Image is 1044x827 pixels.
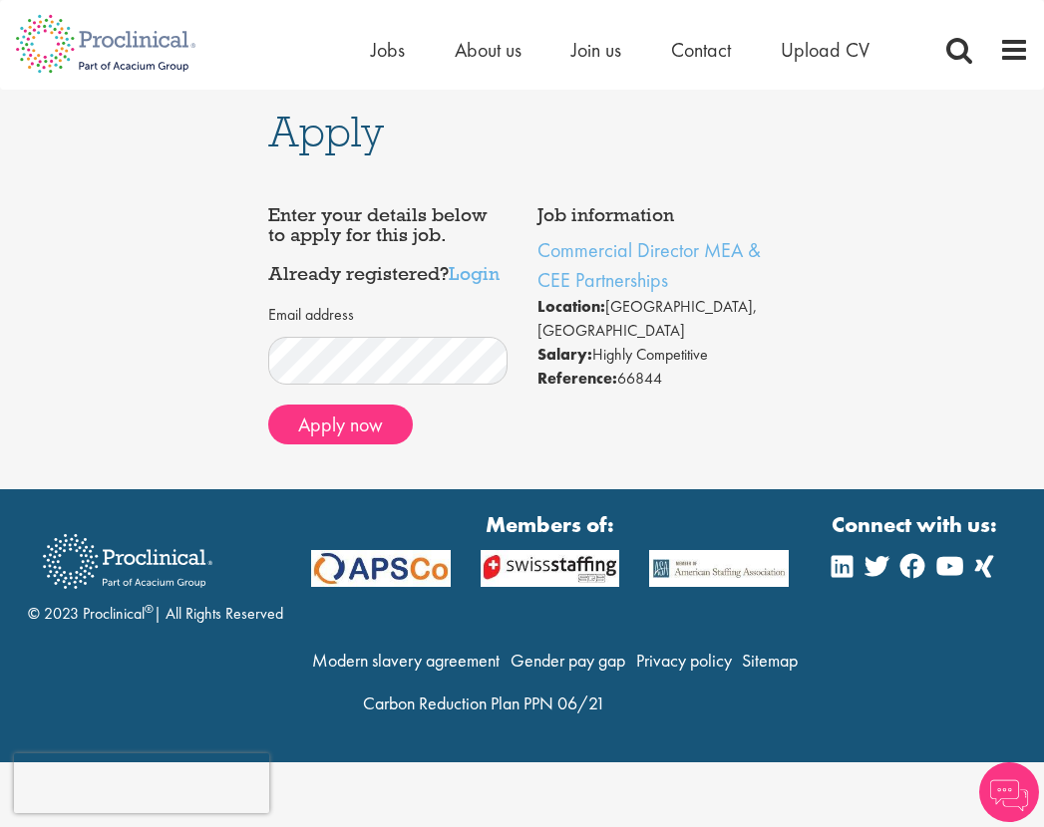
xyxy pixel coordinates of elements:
li: [GEOGRAPHIC_DATA], [GEOGRAPHIC_DATA] [537,295,776,343]
a: Carbon Reduction Plan PPN 06/21 [363,691,605,714]
label: Email address [268,304,354,327]
div: © 2023 Proclinical | All Rights Reserved [28,519,283,626]
a: Jobs [371,37,405,63]
strong: Connect with us: [832,509,1001,540]
a: Upload CV [781,37,870,63]
img: APSCo [296,550,465,587]
a: Modern slavery agreement [312,649,500,672]
li: 66844 [537,367,776,391]
strong: Location: [537,296,605,317]
span: Apply [268,105,384,158]
a: Login [449,261,500,285]
sup: ® [145,601,154,617]
img: Proclinical Recruitment [28,520,227,603]
img: Chatbot [979,762,1039,822]
strong: Members of: [311,509,789,540]
img: APSCo [634,550,803,587]
img: APSCo [466,550,634,587]
iframe: reCAPTCHA [14,753,269,813]
a: Gender pay gap [511,649,625,672]
a: About us [455,37,522,63]
a: Sitemap [742,649,798,672]
h4: Job information [537,205,776,225]
strong: Salary: [537,344,592,365]
li: Highly Competitive [537,343,776,367]
h4: Enter your details below to apply for this job. Already registered? [268,205,507,284]
a: Privacy policy [636,649,732,672]
a: Commercial Director MEA & CEE Partnerships [537,237,761,293]
a: Join us [571,37,621,63]
a: Contact [671,37,731,63]
button: Apply now [268,405,413,444]
strong: Reference: [537,368,617,389]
